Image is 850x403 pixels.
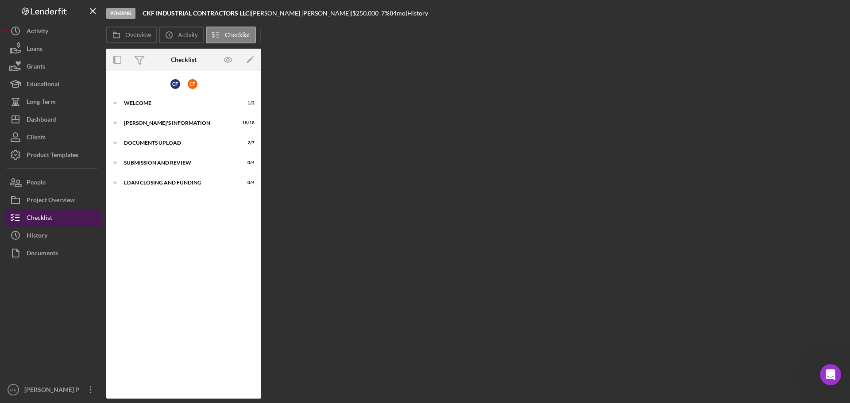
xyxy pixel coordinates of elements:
[27,40,42,60] div: Loans
[178,31,197,38] label: Activity
[4,75,102,93] button: Educational
[143,9,249,17] b: CKF INDUSTRIAL CONTRACTORS LLC
[124,160,232,165] div: SUBMISSION AND REVIEW
[27,22,48,42] div: Activity
[106,8,135,19] div: Pending
[239,180,255,185] div: 0 / 4
[27,75,59,95] div: Educational
[239,160,255,165] div: 0 / 4
[27,244,58,264] div: Documents
[27,191,75,211] div: Project Overview
[4,209,102,226] button: Checklist
[239,120,255,126] div: 18 / 18
[4,226,102,244] button: History
[124,120,232,126] div: [PERSON_NAME]'S INFORMATION
[4,111,102,128] button: Dashboard
[27,209,52,229] div: Checklist
[124,180,232,185] div: LOAN CLOSING AND FUNDING
[352,9,379,17] span: $250,000
[159,27,203,43] button: Activity
[4,173,102,191] button: People
[27,111,57,130] div: Dashboard
[251,10,352,17] div: [PERSON_NAME] [PERSON_NAME] |
[4,128,102,146] button: Clients
[820,364,841,385] iframe: Intercom live chat
[406,10,428,17] div: | History
[10,388,16,392] text: MP
[27,58,45,77] div: Grants
[4,244,102,262] button: Documents
[4,22,102,40] button: Activity
[170,79,180,89] div: C F
[106,27,157,43] button: Overview
[4,58,102,75] button: Grants
[239,140,255,146] div: 2 / 7
[27,226,47,246] div: History
[4,146,102,164] button: Product Templates
[27,146,78,166] div: Product Templates
[390,10,406,17] div: 84 mo
[22,381,80,401] div: [PERSON_NAME] P
[124,140,232,146] div: DOCUMENTS UPLOAD
[4,40,102,58] button: Loans
[143,10,251,17] div: |
[4,93,102,111] button: Long-Term
[27,93,56,113] div: Long-Term
[171,56,197,63] div: Checklist
[27,173,46,193] div: People
[4,191,102,209] button: Project Overview
[27,128,46,148] div: Clients
[239,100,255,106] div: 1 / 2
[4,381,102,399] button: MP[PERSON_NAME] P
[206,27,256,43] button: Checklist
[125,31,151,38] label: Overview
[124,100,232,106] div: WELCOME
[188,79,197,89] div: C F
[225,31,250,38] label: Checklist
[381,10,390,17] div: 7 %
